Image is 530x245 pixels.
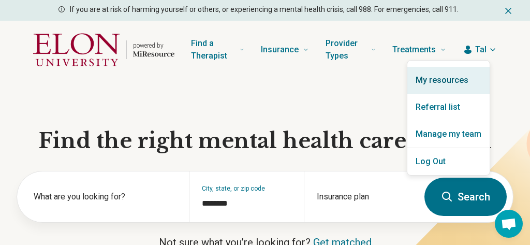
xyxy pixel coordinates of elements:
[407,61,490,175] section: Tal
[407,121,490,148] a: Manage my team
[407,60,490,176] div: Tal
[407,148,490,175] button: Log Out
[407,67,490,94] a: My resources
[407,94,490,121] a: Referral list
